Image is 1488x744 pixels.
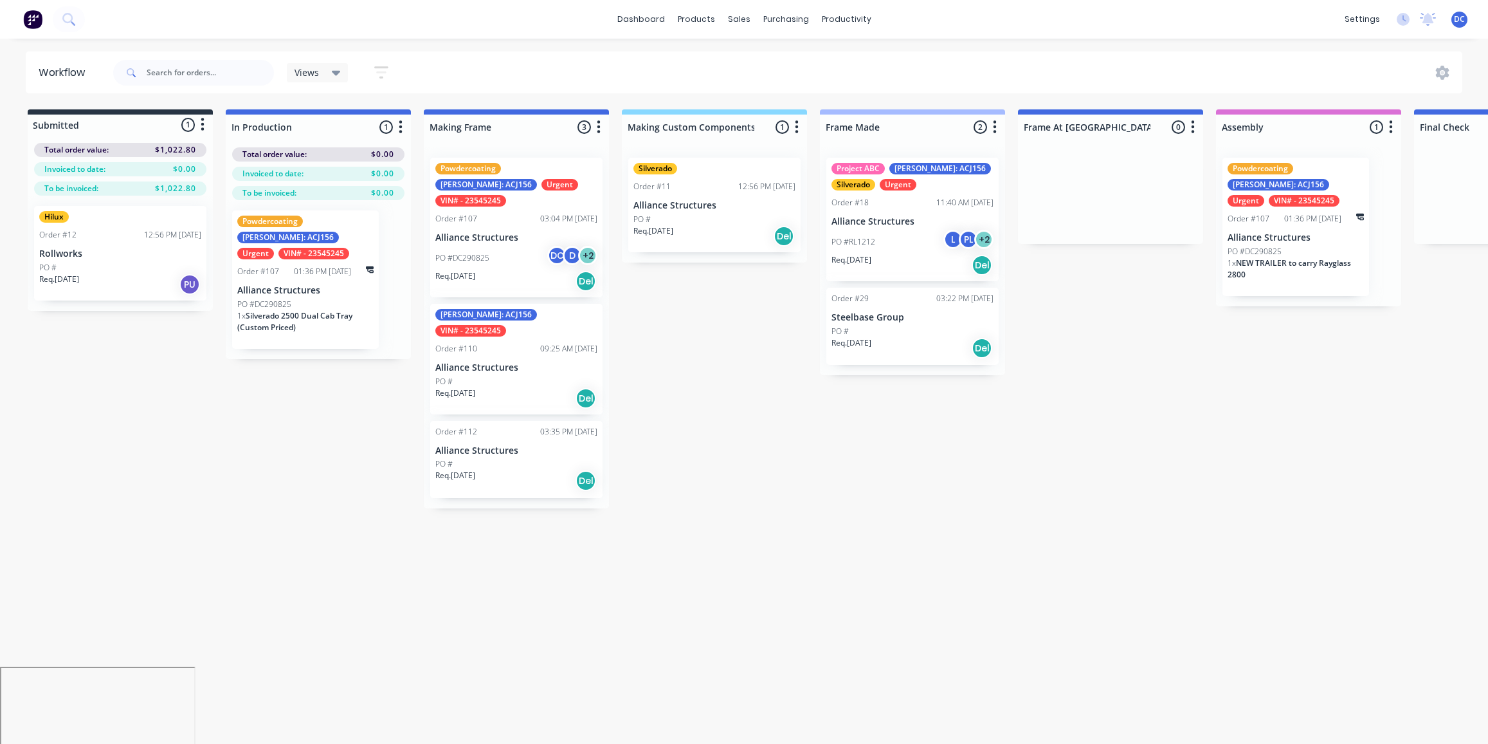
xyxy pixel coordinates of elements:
p: PO # [831,326,849,337]
span: 1 x [1228,257,1236,268]
p: Alliance Structures [633,200,795,211]
div: Order #29 [831,293,869,304]
p: PO # [633,214,651,225]
div: + 2 [974,230,994,249]
div: VIN# - 23545245 [1269,195,1339,207]
span: Invoiced to date: [242,168,304,180]
div: DC [547,246,567,265]
div: Order #107 [237,266,279,277]
p: PO #DC290825 [237,299,291,310]
div: Del [972,255,992,275]
div: Urgent [1228,195,1264,207]
div: [PERSON_NAME]: ACJ156 [435,179,537,191]
div: L [943,230,963,249]
div: SilveradoOrder #1112:56 PM [DATE]Alliance StructuresPO #Req.[DATE]Del [628,158,801,252]
span: DC [1454,14,1465,25]
p: Req. [DATE] [435,270,475,282]
div: Powdercoating[PERSON_NAME]: ACJ156UrgentVIN# - 23545245Order #10701:36 PM [DATE]Alliance Structur... [1222,158,1369,296]
div: 01:36 PM [DATE] [1284,213,1341,225]
div: HiluxOrder #1212:56 PM [DATE]RollworksPO #Req.[DATE]PU [34,206,206,301]
div: settings [1338,10,1386,29]
div: Powdercoating [237,216,303,227]
div: Project ABC [831,163,885,174]
p: Req. [DATE] [831,254,871,266]
div: 03:22 PM [DATE] [936,293,994,304]
div: 09:25 AM [DATE] [540,343,597,355]
span: $0.00 [371,168,394,180]
span: Views [295,66,319,79]
img: Factory [23,10,42,29]
div: Urgent [541,179,578,191]
p: Alliance Structures [1228,232,1364,243]
div: Powdercoating [435,163,501,174]
div: Order #2903:22 PM [DATE]Steelbase GroupPO #Req.[DATE]Del [826,288,999,365]
div: VIN# - 23545245 [435,325,506,337]
span: $0.00 [371,187,394,199]
div: [PERSON_NAME]: ACJ156 [1228,179,1329,191]
p: Req. [DATE] [435,387,475,399]
a: dashboard [611,10,671,29]
span: $1,022.80 [155,144,196,156]
div: [PERSON_NAME]: ACJ156 [435,309,537,321]
p: PO # [39,262,57,274]
span: NEW TRAILER to carry Rayglass 2800 [1228,257,1351,280]
div: Order #107 [435,213,477,225]
span: Invoiced to date: [44,163,105,175]
div: 03:35 PM [DATE] [540,426,597,438]
span: $0.00 [371,149,394,160]
p: Req. [DATE] [633,225,673,237]
div: purchasing [757,10,815,29]
div: D [563,246,582,265]
div: [PERSON_NAME]: ACJ156 [237,232,339,243]
p: Alliance Structures [435,445,597,456]
div: Project ABC[PERSON_NAME]: ACJ156SilveradoUrgentOrder #1811:40 AM [DATE]Alliance StructuresPO #RL1... [826,158,999,281]
div: PL [959,230,978,249]
span: Total order value: [242,149,307,160]
div: VIN# - 23545245 [278,248,349,259]
div: Del [576,470,596,491]
div: Del [576,271,596,292]
div: 12:56 PM [DATE] [738,181,795,192]
span: $1,022.80 [155,183,196,194]
p: Alliance Structures [435,232,597,243]
div: Workflow [39,65,91,80]
input: Search for orders... [147,60,274,86]
div: Del [576,388,596,409]
div: Order #112 [435,426,477,438]
p: Req. [DATE] [39,274,79,285]
p: Alliance Structures [237,285,374,296]
div: Order #12 [39,229,77,241]
div: 12:56 PM [DATE] [144,229,201,241]
p: PO # [435,458,453,470]
p: Alliance Structures [435,362,597,373]
p: PO # [435,376,453,387]
div: Powdercoating[PERSON_NAME]: ACJ156UrgentVIN# - 23545245Order #10703:04 PM [DATE]Alliance Structur... [430,158,603,297]
p: Rollworks [39,248,201,259]
div: Order #11203:35 PM [DATE]Alliance StructuresPO #Req.[DATE]Del [430,421,603,498]
p: Req. [DATE] [831,337,871,349]
div: productivity [815,10,878,29]
div: 03:04 PM [DATE] [540,213,597,225]
div: Del [774,226,794,246]
p: PO #DC290825 [1228,246,1282,257]
span: 1 x [237,310,246,321]
div: 11:40 AM [DATE] [936,197,994,209]
div: sales [721,10,757,29]
span: To be invoiced: [242,187,296,199]
p: Req. [DATE] [435,470,475,481]
div: Urgent [880,179,916,191]
div: products [671,10,721,29]
p: PO #RL1212 [831,236,875,248]
div: Hilux [39,211,69,223]
div: Del [972,338,992,358]
span: To be invoiced: [44,183,98,194]
div: 01:36 PM [DATE] [294,266,351,277]
div: Order #11 [633,181,671,192]
p: Alliance Structures [831,216,994,227]
div: Silverado [633,163,677,174]
div: PU [179,274,200,295]
div: Silverado [831,179,875,191]
span: Silverado 2500 Dual Cab Tray (Custom Priced) [237,310,352,333]
div: + 2 [578,246,597,265]
div: [PERSON_NAME]: ACJ156 [889,163,991,174]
